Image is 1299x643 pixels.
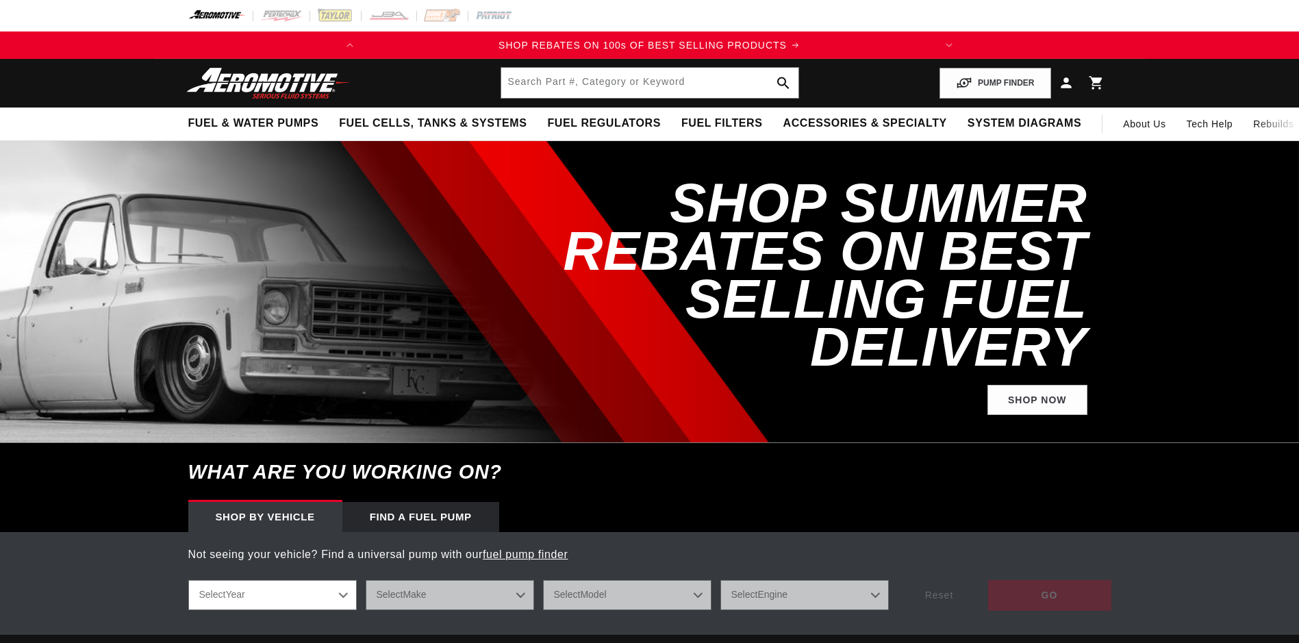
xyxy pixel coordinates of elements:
h2: SHOP SUMMER REBATES ON BEST SELLING FUEL DELIVERY [502,179,1087,371]
div: Announcement [364,38,935,53]
span: Tech Help [1187,116,1233,131]
select: Make [366,580,534,610]
button: search button [768,68,798,98]
select: Engine [720,580,889,610]
summary: Tech Help [1176,108,1244,140]
select: Model [543,580,711,610]
a: SHOP REBATES ON 100s OF BEST SELLING PRODUCTS [364,38,935,53]
summary: Fuel Regulators [537,108,670,140]
div: 1 of 2 [364,38,935,53]
div: Shop by vehicle [188,502,342,532]
span: Fuel & Water Pumps [188,116,319,131]
span: Fuel Cells, Tanks & Systems [339,116,527,131]
summary: Fuel Filters [671,108,773,140]
summary: Accessories & Specialty [773,108,957,140]
summary: Fuel Cells, Tanks & Systems [329,108,537,140]
input: Search by Part Number, Category or Keyword [501,68,798,98]
span: System Diagrams [968,116,1081,131]
span: Fuel Regulators [547,116,660,131]
a: About Us [1113,108,1176,140]
button: Translation missing: en.sections.announcements.previous_announcement [336,31,364,59]
a: fuel pump finder [483,549,568,560]
span: Fuel Filters [681,116,763,131]
slideshow-component: Translation missing: en.sections.announcements.announcement_bar [154,31,1146,59]
p: Not seeing your vehicle? Find a universal pump with our [188,546,1111,564]
summary: Fuel & Water Pumps [178,108,329,140]
img: Aeromotive [183,67,354,99]
span: SHOP REBATES ON 100s OF BEST SELLING PRODUCTS [499,40,787,51]
span: Rebuilds [1253,116,1294,131]
span: Accessories & Specialty [783,116,947,131]
div: Find a Fuel Pump [342,502,499,532]
h6: What are you working on? [154,443,1146,501]
span: About Us [1123,118,1165,129]
summary: System Diagrams [957,108,1092,140]
button: PUMP FINDER [939,68,1050,99]
a: Shop Now [987,385,1087,416]
select: Year [188,580,357,610]
button: Translation missing: en.sections.announcements.next_announcement [935,31,963,59]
